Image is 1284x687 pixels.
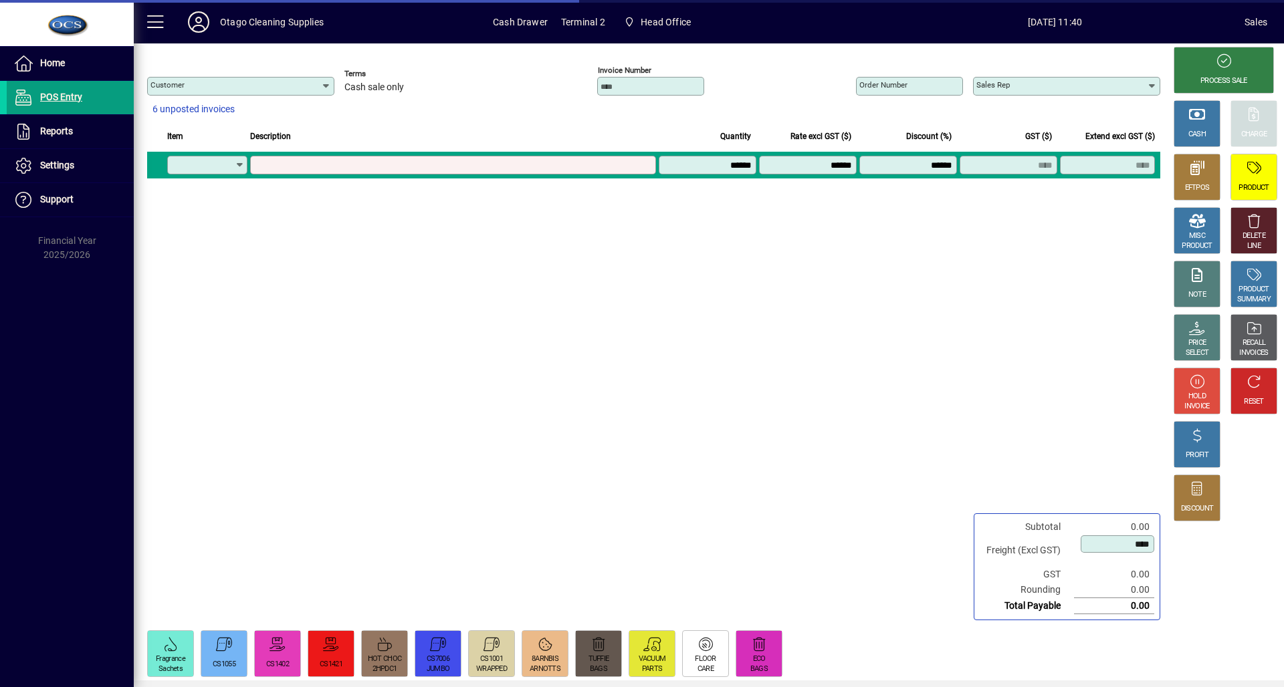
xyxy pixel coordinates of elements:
[588,654,609,664] div: TUFFIE
[980,598,1074,614] td: Total Payable
[368,654,401,664] div: HOT CHOC
[590,664,607,674] div: BAGS
[1074,519,1154,535] td: 0.00
[167,129,183,144] span: Item
[598,65,651,75] mat-label: Invoice number
[906,129,952,144] span: Discount (%)
[695,654,716,664] div: FLOOR
[40,126,73,136] span: Reports
[344,70,425,78] span: Terms
[1074,567,1154,582] td: 0.00
[1186,348,1209,358] div: SELECT
[1184,402,1209,412] div: INVOICE
[1188,130,1206,140] div: CASH
[1241,130,1267,140] div: CHARGE
[859,80,907,90] mat-label: Order number
[40,160,74,170] span: Settings
[1074,598,1154,614] td: 0.00
[1243,231,1265,241] div: DELETE
[7,183,134,217] a: Support
[561,11,605,33] span: Terminal 2
[40,57,65,68] span: Home
[753,654,766,664] div: ECO
[1188,290,1206,300] div: NOTE
[7,115,134,148] a: Reports
[532,654,558,664] div: 8ARNBIS
[1181,504,1213,514] div: DISCOUNT
[1244,397,1264,407] div: RESET
[639,654,666,664] div: VACUUM
[1239,348,1268,358] div: INVOICES
[1239,183,1269,193] div: PRODUCT
[177,10,220,34] button: Profile
[1074,582,1154,598] td: 0.00
[1185,183,1210,193] div: EFTPOS
[980,519,1074,535] td: Subtotal
[213,660,235,670] div: CS1055
[427,654,449,664] div: CS7006
[158,664,183,674] div: Sachets
[1237,295,1271,305] div: SUMMARY
[750,664,768,674] div: BAGS
[266,660,289,670] div: CS1402
[220,11,324,33] div: Otago Cleaning Supplies
[1243,338,1266,348] div: RECALL
[476,664,507,674] div: WRAPPED
[1085,129,1155,144] span: Extend excl GST ($)
[493,11,548,33] span: Cash Drawer
[1247,241,1261,251] div: LINE
[980,582,1074,598] td: Rounding
[698,664,714,674] div: CARE
[1189,231,1205,241] div: MISC
[40,92,82,102] span: POS Entry
[1025,129,1052,144] span: GST ($)
[619,10,696,34] span: Head Office
[480,654,503,664] div: CS1001
[7,47,134,80] a: Home
[790,129,851,144] span: Rate excl GST ($)
[40,194,74,204] span: Support
[642,664,663,674] div: PARTS
[320,660,342,670] div: CS1421
[720,129,751,144] span: Quantity
[1200,76,1247,86] div: PROCESS SALE
[372,664,397,674] div: 2HPDC1
[250,129,291,144] span: Description
[1188,392,1206,402] div: HOLD
[1186,450,1208,460] div: PROFIT
[152,102,235,116] span: 6 unposted invoices
[7,149,134,182] a: Settings
[530,664,560,674] div: ARNOTTS
[1245,11,1267,33] div: Sales
[344,82,404,93] span: Cash sale only
[976,80,1010,90] mat-label: Sales rep
[980,567,1074,582] td: GST
[980,535,1074,567] td: Freight (Excl GST)
[427,664,450,674] div: JUMBO
[150,80,185,90] mat-label: Customer
[156,654,185,664] div: Fragrance
[1239,285,1269,295] div: PRODUCT
[1182,241,1212,251] div: PRODUCT
[865,11,1245,33] span: [DATE] 11:40
[641,11,691,33] span: Head Office
[147,98,240,122] button: 6 unposted invoices
[1188,338,1206,348] div: PRICE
